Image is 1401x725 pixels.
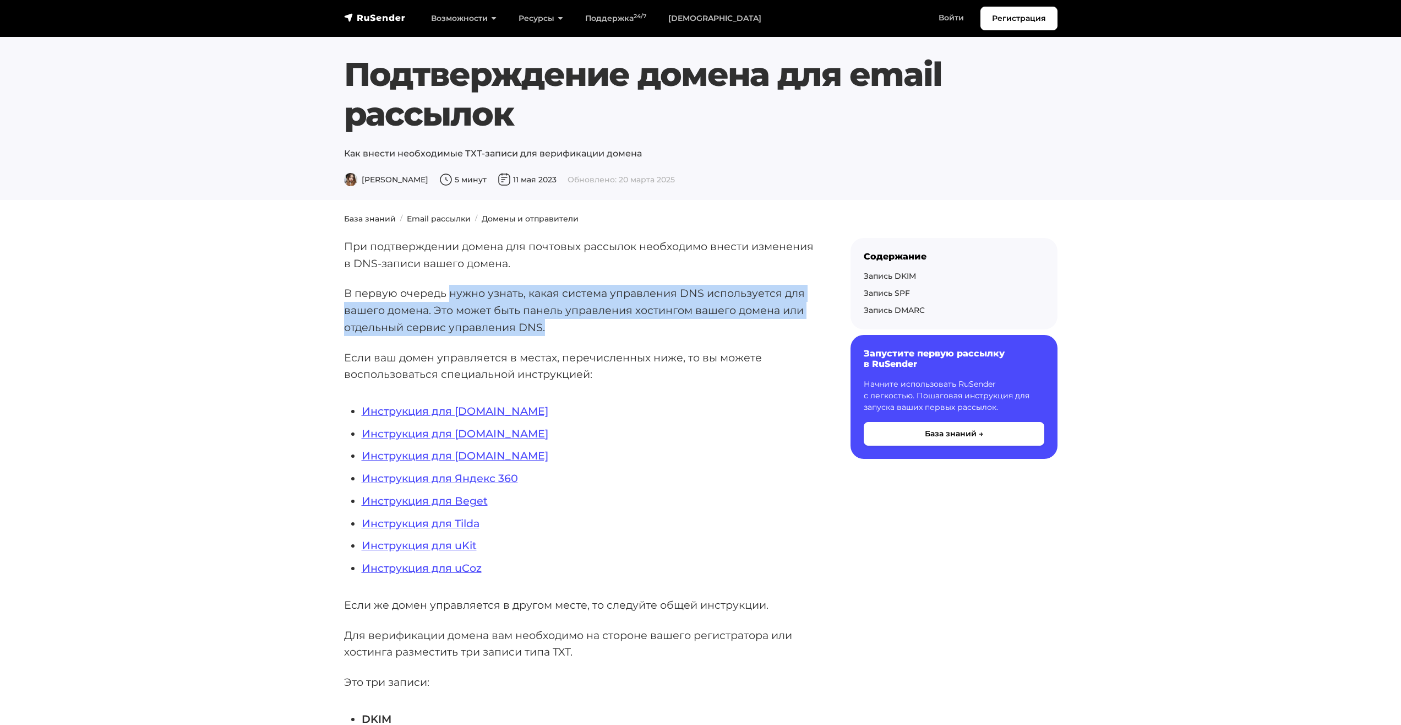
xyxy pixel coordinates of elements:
[634,13,646,20] sup: 24/7
[362,427,548,440] a: Инструкция для [DOMAIN_NAME]
[344,147,1057,160] p: Как внести необходимые ТХТ-записи для верификации домена
[864,378,1044,413] p: Начните использовать RuSender с легкостью. Пошаговая инструкция для запуска ваших первых рассылок.
[362,494,488,507] a: Инструкция для Beget
[344,214,396,224] a: База знаний
[864,348,1044,369] h6: Запустите первую рассылку в RuSender
[344,285,815,336] p: В первую очередь нужно узнать, какая система управления DNS используется для вашего домена. Это м...
[928,7,975,29] a: Войти
[574,7,657,30] a: Поддержка24/7
[439,173,453,186] img: Время чтения
[864,271,916,281] a: Запись DKIM
[344,12,406,23] img: RuSender
[362,449,548,462] a: Инструкция для [DOMAIN_NAME]
[498,173,511,186] img: Дата публикации
[337,213,1064,225] nav: breadcrumb
[980,7,1057,30] a: Регистрация
[508,7,574,30] a: Ресурсы
[344,55,1057,134] h1: Подтверждение домена для email рассылок
[439,175,487,185] span: 5 минут
[657,7,772,30] a: [DEMOGRAPHIC_DATA]
[344,627,815,661] p: Для верификации домена вам необходимо на стороне вашего регистратора или хостинга разместить три ...
[498,175,557,185] span: 11 мая 2023
[482,214,579,224] a: Домены и отправители
[362,517,479,530] a: Инструкция для Tilda
[568,175,675,185] span: Обновлено: 20 марта 2025
[344,238,815,272] p: При подтверждении домена для почтовых рассылок необходимо внести изменения в DNS-записи вашего до...
[864,305,925,315] a: Запись DMARC
[362,404,548,418] a: Инструкция для [DOMAIN_NAME]
[407,214,471,224] a: Email рассылки
[344,597,815,614] p: Если же домен управляется в другом месте, то следуйте общей инструкции.
[344,674,815,691] p: Это три записи:
[344,349,815,383] p: Если ваш домен управляется в местах, перечисленных ниже, то вы можете воспользоваться специальной...
[420,7,508,30] a: Возможности
[344,175,428,185] span: [PERSON_NAME]
[362,539,477,552] a: Инструкция для uKit
[362,472,518,485] a: Инструкция для Яндекс 360
[864,422,1044,446] button: База знаний →
[362,561,482,575] a: Инструкция для uCoz
[864,251,1044,262] div: Содержание
[851,335,1057,458] a: Запустите первую рассылку в RuSender Начните использовать RuSender с легкостью. Пошаговая инструк...
[864,288,910,298] a: Запись SPF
